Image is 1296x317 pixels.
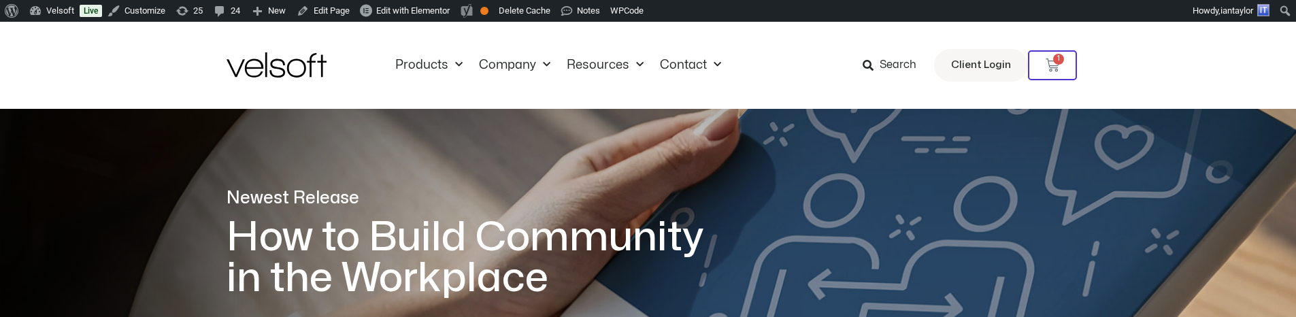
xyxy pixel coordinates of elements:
[1053,54,1064,65] span: 1
[951,56,1011,74] span: Client Login
[387,58,471,73] a: ProductsMenu Toggle
[863,54,926,77] a: Search
[934,49,1028,82] a: Client Login
[652,58,729,73] a: ContactMenu Toggle
[227,217,723,299] h1: How to Build Community in the Workplace
[559,58,652,73] a: ResourcesMenu Toggle
[1220,5,1253,16] span: iantaylor
[1028,50,1077,80] a: 1
[480,7,488,15] div: OK
[471,58,559,73] a: CompanyMenu Toggle
[227,186,723,210] p: Newest Release
[880,56,916,74] span: Search
[80,5,102,17] a: Live
[227,52,327,78] img: Velsoft Training Materials
[376,5,450,16] span: Edit with Elementor
[387,58,729,73] nav: Menu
